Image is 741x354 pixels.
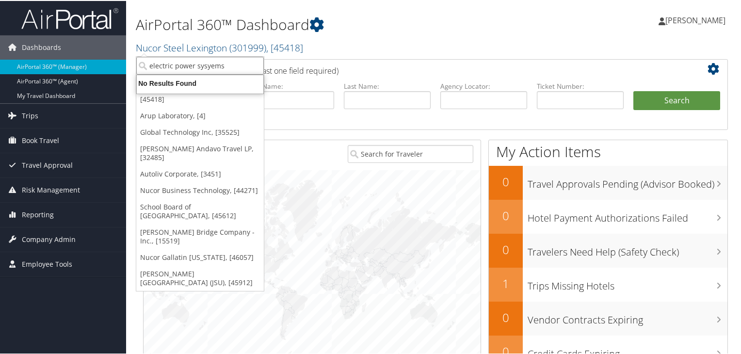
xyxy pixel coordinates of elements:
[22,152,73,177] span: Travel Approval
[22,128,59,152] span: Book Travel
[136,81,264,107] a: Nucor Steel [GEOGRAPHIC_DATA], [45418]
[665,14,725,25] span: [PERSON_NAME]
[247,80,334,90] label: First Name:
[151,60,672,77] h2: Airtinerary Lookup
[489,207,523,223] h2: 0
[528,274,727,292] h3: Trips Missing Hotels
[131,78,269,87] div: No Results Found
[489,241,523,257] h2: 0
[22,226,76,251] span: Company Admin
[266,40,303,53] span: , [ 45418 ]
[440,80,527,90] label: Agency Locator:
[136,223,264,248] a: [PERSON_NAME] Bridge Company - Inc., [15519]
[528,206,727,224] h3: Hotel Payment Authorizations Failed
[136,14,535,34] h1: AirPortal 360™ Dashboard
[136,140,264,165] a: [PERSON_NAME] Andavo Travel LP, [32485]
[136,181,264,198] a: Nucor Business Technology, [44271]
[489,233,727,267] a: 0Travelers Need Help (Safety Check)
[22,34,61,59] span: Dashboards
[633,90,720,110] button: Search
[489,165,727,199] a: 0Travel Approvals Pending (Advisor Booked)
[22,202,54,226] span: Reporting
[489,141,727,161] h1: My Action Items
[489,199,727,233] a: 0Hotel Payment Authorizations Failed
[22,103,38,127] span: Trips
[344,80,431,90] label: Last Name:
[136,198,264,223] a: School Board of [GEOGRAPHIC_DATA], [45612]
[528,307,727,326] h3: Vendor Contracts Expiring
[528,240,727,258] h3: Travelers Need Help (Safety Check)
[229,40,266,53] span: ( 301999 )
[21,6,118,29] img: airportal-logo.png
[348,144,474,162] input: Search for Traveler
[136,40,303,53] a: Nucor Steel Lexington
[528,172,727,190] h3: Travel Approvals Pending (Advisor Booked)
[489,267,727,301] a: 1Trips Missing Hotels
[136,107,264,123] a: Arup Laboratory, [4]
[489,301,727,335] a: 0Vendor Contracts Expiring
[22,251,72,275] span: Employee Tools
[489,308,523,325] h2: 0
[537,80,624,90] label: Ticket Number:
[136,123,264,140] a: Global Technology Inc, [35525]
[659,5,735,34] a: [PERSON_NAME]
[246,64,338,75] span: (at least one field required)
[136,265,264,290] a: [PERSON_NAME][GEOGRAPHIC_DATA] (JSU), [45912]
[22,177,80,201] span: Risk Management
[489,173,523,189] h2: 0
[136,248,264,265] a: Nucor Gallatin [US_STATE], [46057]
[136,56,264,74] input: Search Accounts
[489,274,523,291] h2: 1
[136,165,264,181] a: Autoliv Corporate, [3451]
